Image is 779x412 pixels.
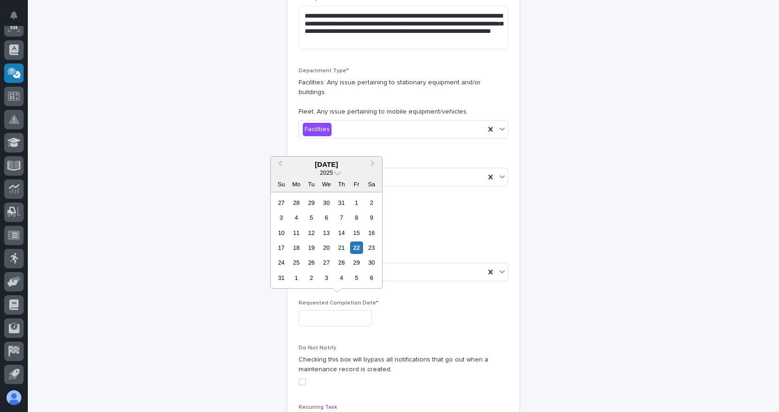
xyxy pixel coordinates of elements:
div: Choose Tuesday, August 12th, 2025 [305,227,318,239]
div: Choose Wednesday, July 30th, 2025 [320,196,332,209]
div: Choose Tuesday, July 29th, 2025 [305,196,318,209]
div: Choose Wednesday, August 27th, 2025 [320,256,332,269]
div: Choose Thursday, August 7th, 2025 [335,211,348,224]
span: Do Not Notify [299,345,336,351]
div: Choose Wednesday, August 20th, 2025 [320,241,332,254]
div: Choose Sunday, August 10th, 2025 [275,227,287,239]
span: Recurring Task [299,405,337,410]
div: Choose Sunday, July 27th, 2025 [275,196,287,209]
div: Mo [290,178,302,190]
div: Th [335,178,348,190]
div: Fr [350,178,363,190]
div: month 2025-08 [274,195,379,285]
p: Checking this box will bypass all notifications that go out when a maintenance record is created. [299,355,508,374]
div: Choose Tuesday, August 26th, 2025 [305,256,318,269]
span: 2025 [320,169,333,176]
span: Department Type [299,68,349,74]
div: Choose Saturday, August 2nd, 2025 [365,196,378,209]
div: Choose Friday, August 8th, 2025 [350,211,363,224]
div: Choose Sunday, August 17th, 2025 [275,241,287,254]
div: Choose Friday, August 29th, 2025 [350,256,363,269]
div: Choose Wednesday, August 13th, 2025 [320,227,332,239]
p: Facilities: Any issue pertaining to stationary equipment and/or buildings. Fleet: Any issue perta... [299,78,508,116]
div: Choose Tuesday, September 2nd, 2025 [305,272,318,284]
div: [DATE] [271,160,382,169]
div: Notifications [12,11,24,26]
div: Choose Sunday, August 3rd, 2025 [275,211,287,224]
div: Choose Saturday, August 30th, 2025 [365,256,378,269]
div: Choose Thursday, August 28th, 2025 [335,256,348,269]
div: Choose Monday, August 4th, 2025 [290,211,302,224]
div: Choose Friday, August 22nd, 2025 [350,241,363,254]
div: Choose Monday, August 25th, 2025 [290,256,302,269]
div: We [320,178,332,190]
div: Choose Friday, August 15th, 2025 [350,227,363,239]
div: Choose Monday, August 18th, 2025 [290,241,302,254]
div: Choose Tuesday, August 19th, 2025 [305,241,318,254]
button: Previous Month [272,158,287,172]
div: Choose Saturday, September 6th, 2025 [365,272,378,284]
div: Choose Wednesday, September 3rd, 2025 [320,272,332,284]
div: Sa [365,178,378,190]
div: Choose Friday, August 1st, 2025 [350,196,363,209]
div: Choose Tuesday, August 5th, 2025 [305,211,318,224]
div: Choose Thursday, September 4th, 2025 [335,272,348,284]
span: Requested Completion Date [299,300,378,306]
div: Su [275,178,287,190]
div: Choose Sunday, August 31st, 2025 [275,272,287,284]
div: Choose Thursday, August 21st, 2025 [335,241,348,254]
div: Choose Wednesday, August 6th, 2025 [320,211,332,224]
div: Choose Thursday, July 31st, 2025 [335,196,348,209]
div: Choose Saturday, August 16th, 2025 [365,227,378,239]
button: Notifications [4,6,24,25]
div: Choose Monday, September 1st, 2025 [290,272,302,284]
div: Choose Thursday, August 14th, 2025 [335,227,348,239]
div: Facilities [303,123,332,136]
div: Tu [305,178,318,190]
button: Next Month [366,158,381,172]
div: Choose Friday, September 5th, 2025 [350,272,363,284]
div: Choose Sunday, August 24th, 2025 [275,256,287,269]
div: Choose Monday, July 28th, 2025 [290,196,302,209]
button: users-avatar [4,388,24,407]
div: Choose Saturday, August 23rd, 2025 [365,241,378,254]
div: Choose Monday, August 11th, 2025 [290,227,302,239]
div: Choose Saturday, August 9th, 2025 [365,211,378,224]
